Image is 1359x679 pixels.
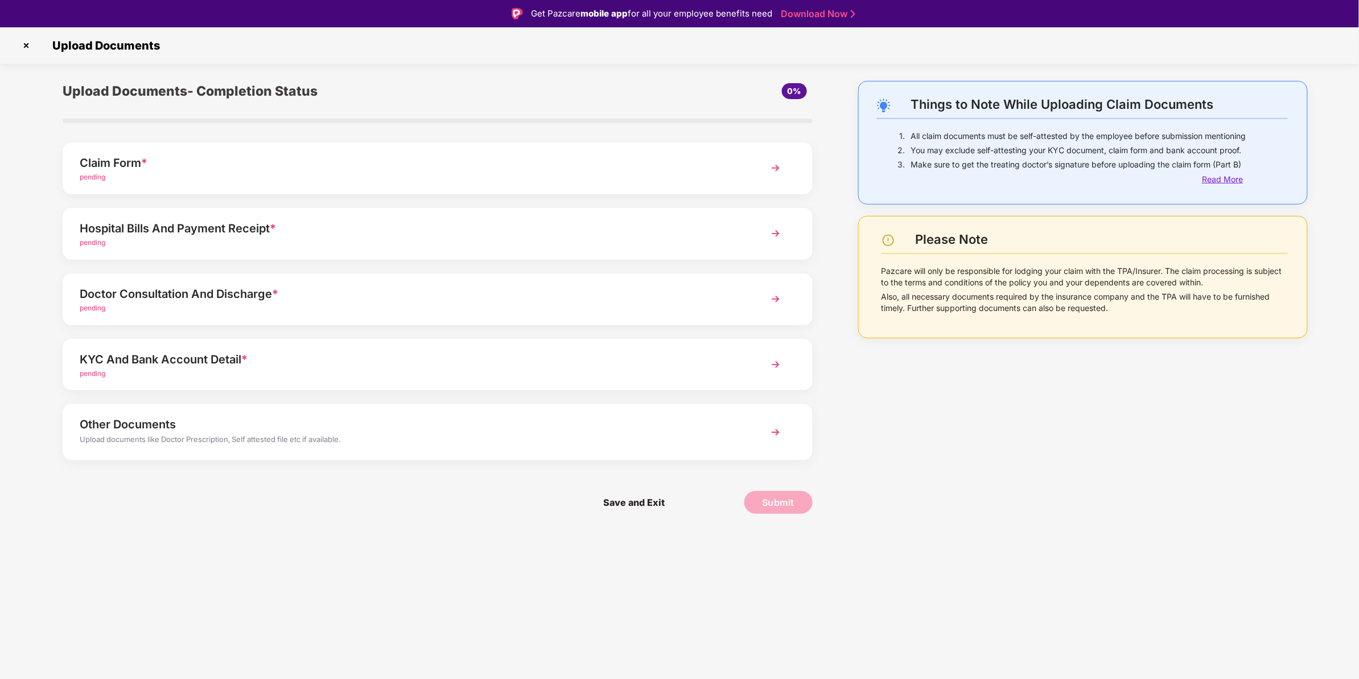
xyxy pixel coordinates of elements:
p: You may exclude self-attesting your KYC document, claim form and bank account proof. [911,145,1288,156]
div: Please Note [915,232,1288,247]
div: Other Documents [80,415,736,433]
img: Logo [512,8,523,19]
strong: mobile app [580,8,628,19]
div: Upload documents like Doctor Prescription, Self attested file etc if available. [80,433,736,448]
div: Claim Form [80,154,736,172]
div: Read More [1202,173,1288,186]
p: 2. [898,145,905,156]
div: Things to Note While Uploading Claim Documents [911,97,1288,112]
p: 3. [898,159,905,170]
div: Upload Documents- Completion Status [63,81,562,101]
span: pending [80,304,105,312]
span: pending [80,173,105,181]
img: svg+xml;base64,PHN2ZyB4bWxucz0iaHR0cDovL3d3dy53My5vcmcvMjAwMC9zdmciIHdpZHRoPSIyNC4wOTMiIGhlaWdodD... [877,99,891,112]
p: Pazcare will only be responsible for lodging your claim with the TPA/Insurer. The claim processin... [882,265,1288,288]
img: svg+xml;base64,PHN2ZyBpZD0iTmV4dCIgeG1sbnM9Imh0dHA6Ly93d3cudzMub3JnLzIwMDAvc3ZnIiB3aWR0aD0iMzYiIG... [765,354,786,375]
img: Stroke [851,8,855,20]
span: pending [80,238,105,247]
div: Hospital Bills And Payment Receipt [80,219,736,238]
img: svg+xml;base64,PHN2ZyBpZD0iV2FybmluZ18tXzI0eDI0IiBkYXRhLW5hbWU9Ildhcm5pbmcgLSAyNHgyNCIgeG1sbnM9Im... [882,234,895,247]
img: svg+xml;base64,PHN2ZyBpZD0iTmV4dCIgeG1sbnM9Imh0dHA6Ly93d3cudzMub3JnLzIwMDAvc3ZnIiB3aWR0aD0iMzYiIG... [765,158,786,178]
a: Download Now [781,8,852,20]
img: svg+xml;base64,PHN2ZyBpZD0iQ3Jvc3MtMzJ4MzIiIHhtbG5zPSJodHRwOi8vd3d3LnczLm9yZy8yMDAwL3N2ZyIgd2lkdG... [17,36,35,55]
span: Upload Documents [41,39,166,52]
img: svg+xml;base64,PHN2ZyBpZD0iTmV4dCIgeG1sbnM9Imh0dHA6Ly93d3cudzMub3JnLzIwMDAvc3ZnIiB3aWR0aD0iMzYiIG... [765,422,786,443]
p: Make sure to get the treating doctor’s signature before uploading the claim form (Part B) [911,159,1288,170]
span: Save and Exit [592,491,676,514]
button: Submit [744,491,813,514]
div: Get Pazcare for all your employee benefits need [531,7,772,21]
p: 1. [900,130,905,142]
p: Also, all necessary documents required by the insurance company and the TPA will have to be furni... [882,291,1288,314]
span: 0% [788,86,801,96]
span: pending [80,369,105,378]
img: svg+xml;base64,PHN2ZyBpZD0iTmV4dCIgeG1sbnM9Imh0dHA6Ly93d3cudzMub3JnLzIwMDAvc3ZnIiB3aWR0aD0iMzYiIG... [765,223,786,244]
div: Doctor Consultation And Discharge [80,285,736,303]
p: All claim documents must be self-attested by the employee before submission mentioning [911,130,1288,142]
img: svg+xml;base64,PHN2ZyBpZD0iTmV4dCIgeG1sbnM9Imh0dHA6Ly93d3cudzMub3JnLzIwMDAvc3ZnIiB3aWR0aD0iMzYiIG... [765,289,786,309]
div: KYC And Bank Account Detail [80,350,736,369]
